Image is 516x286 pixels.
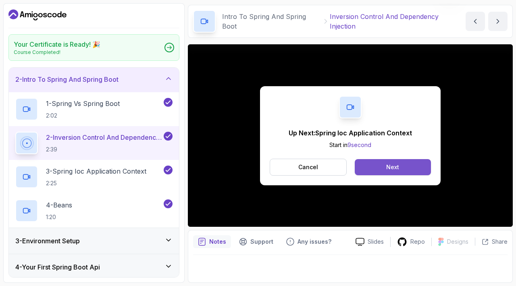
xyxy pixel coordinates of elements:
[347,141,371,148] span: 9 second
[46,166,146,176] p: 3 - Spring Ioc Application Context
[355,159,431,175] button: Next
[15,262,100,272] h3: 4 - Your First Spring Boot Api
[368,238,384,246] p: Slides
[447,238,468,246] p: Designs
[349,238,390,246] a: Slides
[234,235,278,248] button: Support button
[15,98,173,120] button: 1-Spring Vs Spring Boot2:02
[386,163,399,171] div: Next
[475,238,508,246] button: Share
[270,159,347,176] button: Cancel
[14,39,100,49] h2: Your Certificate is Ready! 🎉
[14,49,100,56] p: Course Completed!
[15,75,119,84] h3: 2 - Intro To Spring And Spring Boot
[188,44,513,227] iframe: 2 - Inversion Control and Dependency Injection
[9,66,179,92] button: 2-Intro To Spring And Spring Boot
[15,132,173,154] button: 2-Inversion Control And Dependency Injection2:39
[289,141,412,149] p: Start in
[46,99,120,108] p: 1 - Spring Vs Spring Boot
[281,235,336,248] button: Feedback button
[46,133,162,142] p: 2 - Inversion Control And Dependency Injection
[410,238,425,246] p: Repo
[15,199,173,222] button: 4-Beans1:20
[46,145,162,153] p: 2:39
[15,236,80,246] h3: 3 - Environment Setup
[46,179,146,187] p: 2:25
[46,213,72,221] p: 1:20
[250,238,273,246] p: Support
[209,238,226,246] p: Notes
[298,163,318,171] p: Cancel
[391,237,431,247] a: Repo
[330,12,466,31] p: Inversion Control And Dependency Injection
[222,12,322,31] p: Intro To Spring And Spring Boot
[46,200,72,210] p: 4 - Beans
[8,8,67,21] a: Dashboard
[9,228,179,254] button: 3-Environment Setup
[9,254,179,280] button: 4-Your First Spring Boot Api
[15,166,173,188] button: 3-Spring Ioc Application Context2:25
[298,238,331,246] p: Any issues?
[488,12,508,31] button: next content
[46,112,120,120] p: 2:02
[193,235,231,248] button: notes button
[492,238,508,246] p: Share
[289,128,412,138] p: Up Next: Spring Ioc Application Context
[466,12,485,31] button: previous content
[8,34,179,61] a: Your Certificate is Ready! 🎉Course Completed!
